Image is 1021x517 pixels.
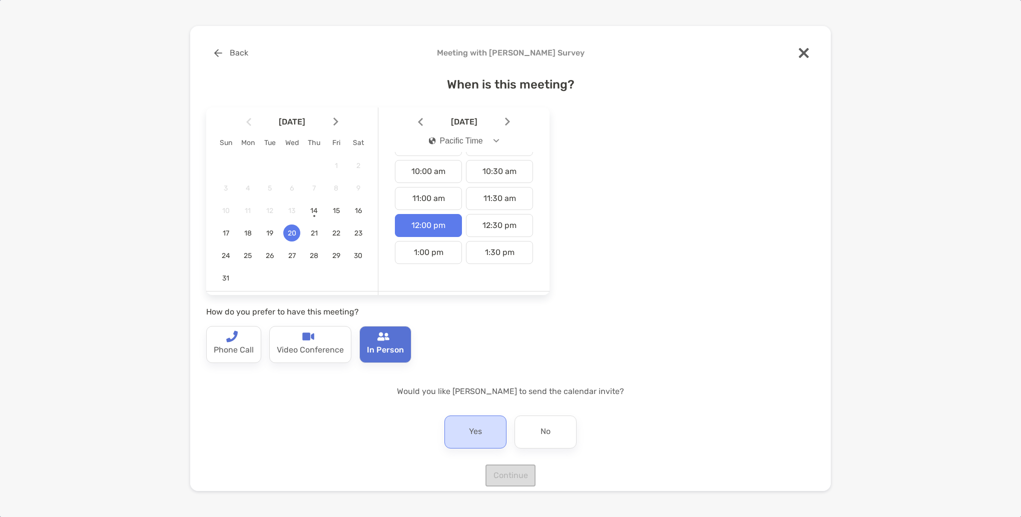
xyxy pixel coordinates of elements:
span: 18 [239,229,256,237]
img: Arrow icon [333,117,338,126]
span: 23 [350,229,367,237]
span: 26 [261,251,278,260]
p: Yes [469,424,482,440]
p: No [541,424,551,440]
div: 12:30 pm [466,214,533,237]
span: 5 [261,184,278,192]
div: Sat [347,138,369,147]
img: Arrow icon [505,117,510,126]
span: 29 [328,251,345,260]
span: [DATE] [253,117,331,126]
span: 16 [350,206,367,215]
img: close modal [799,48,809,58]
div: 10:00 am [395,160,462,183]
p: How do you prefer to have this meeting? [206,305,550,318]
p: In Person [367,342,404,358]
span: 21 [306,229,323,237]
img: icon [429,137,436,144]
span: 24 [217,251,234,260]
span: 22 [328,229,345,237]
span: 15 [328,206,345,215]
img: type-call [226,330,238,342]
span: 8 [328,184,345,192]
span: 30 [350,251,367,260]
div: Tue [259,138,281,147]
button: Back [206,42,256,64]
img: type-call [377,330,389,342]
div: 11:30 am [466,187,533,210]
div: 1:30 pm [466,241,533,264]
div: 11:00 am [395,187,462,210]
button: iconPacific Time [420,129,508,152]
span: 12 [261,206,278,215]
span: 10 [217,206,234,215]
div: Sun [215,138,237,147]
span: 20 [283,229,300,237]
p: Phone Call [214,342,254,358]
span: 11 [239,206,256,215]
img: type-call [302,330,314,342]
span: 9 [350,184,367,192]
span: 13 [283,206,300,215]
span: 7 [306,184,323,192]
h4: Meeting with [PERSON_NAME] Survey [206,48,815,57]
div: Thu [303,138,325,147]
img: Arrow icon [246,117,251,126]
p: Would you like [PERSON_NAME] to send the calendar invite? [206,385,815,397]
span: 28 [306,251,323,260]
span: 14 [306,206,323,215]
span: [DATE] [425,117,503,126]
span: 27 [283,251,300,260]
img: button icon [214,49,222,57]
span: 25 [239,251,256,260]
div: 10:30 am [466,160,533,183]
div: Mon [237,138,259,147]
span: 3 [217,184,234,192]
span: 17 [217,229,234,237]
div: Wed [281,138,303,147]
div: Pacific Time [429,136,483,145]
p: Video Conference [277,342,344,358]
div: Fri [325,138,347,147]
h4: When is this meeting? [206,77,815,91]
span: 6 [283,184,300,192]
span: 2 [350,161,367,170]
span: 31 [217,274,234,282]
span: 4 [239,184,256,192]
img: Open dropdown arrow [493,139,499,142]
div: 1:00 pm [395,241,462,264]
span: 1 [328,161,345,170]
img: Arrow icon [418,117,423,126]
div: 12:00 pm [395,214,462,237]
span: 19 [261,229,278,237]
